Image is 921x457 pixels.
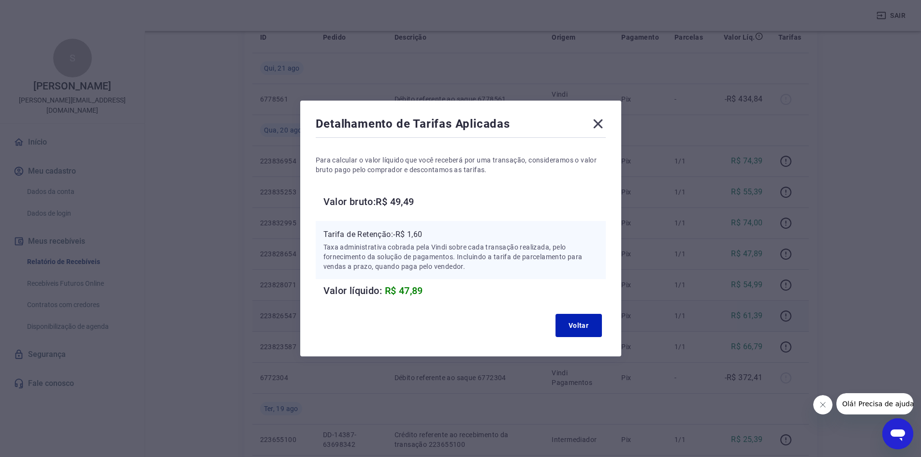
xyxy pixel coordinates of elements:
span: R$ 47,89 [385,285,423,296]
div: Detalhamento de Tarifas Aplicadas [316,116,606,135]
h6: Valor bruto: R$ 49,49 [323,194,606,209]
p: Para calcular o valor líquido que você receberá por uma transação, consideramos o valor bruto pag... [316,155,606,175]
h6: Valor líquido: [323,283,606,298]
button: Voltar [556,314,602,337]
iframe: Botão para abrir a janela de mensagens [882,418,913,449]
iframe: Fechar mensagem [813,395,833,414]
span: Olá! Precisa de ajuda? [6,7,81,15]
iframe: Mensagem da empresa [836,393,913,414]
p: Tarifa de Retenção: -R$ 1,60 [323,229,598,240]
p: Taxa administrativa cobrada pela Vindi sobre cada transação realizada, pelo fornecimento da soluç... [323,242,598,271]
